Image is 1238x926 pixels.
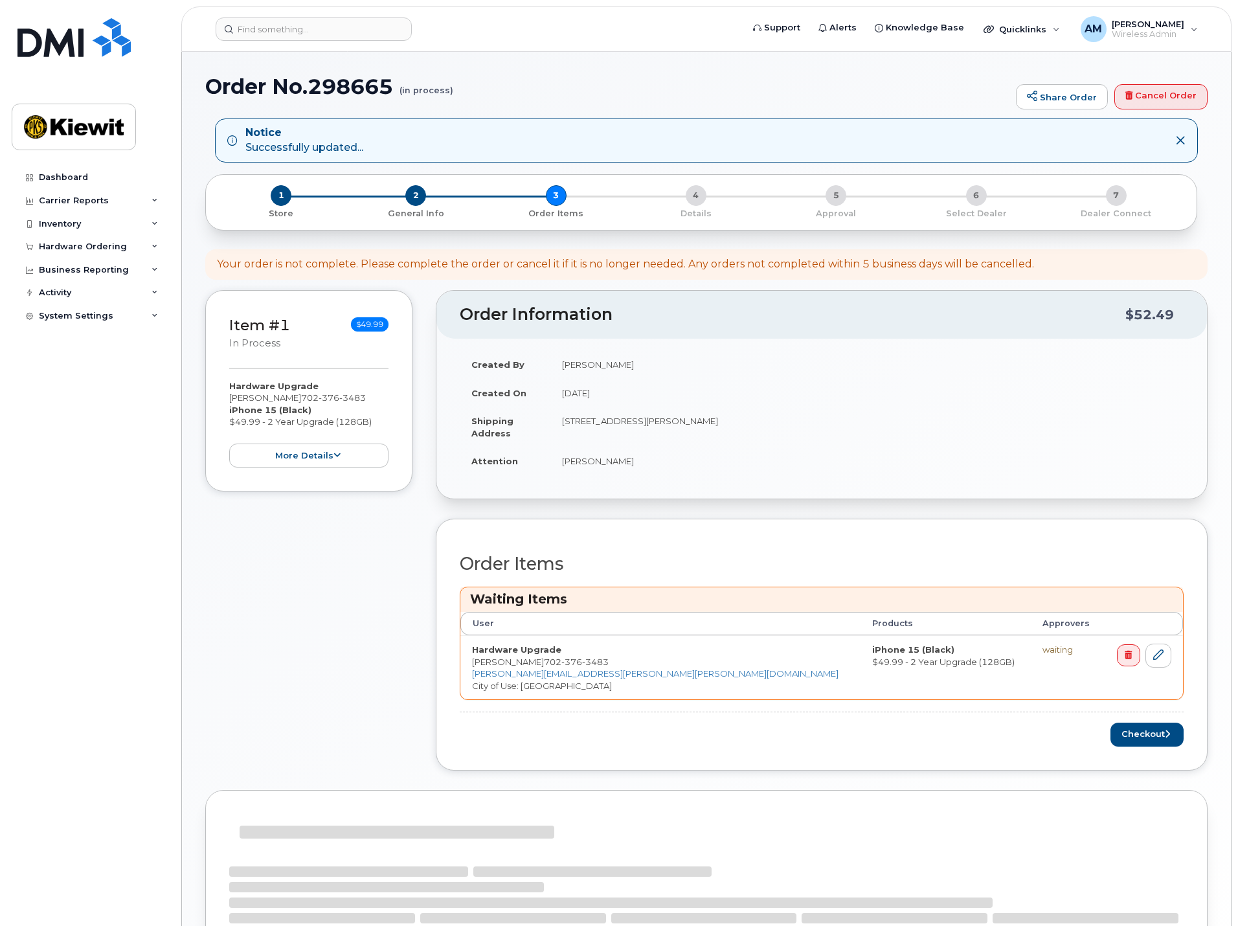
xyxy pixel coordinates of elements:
p: Store [221,208,341,220]
strong: Notice [245,126,363,141]
div: waiting [1042,644,1092,656]
td: [PERSON_NAME] City of Use: [GEOGRAPHIC_DATA] [460,635,861,699]
span: 376 [561,657,582,667]
strong: Hardware Upgrade [229,381,319,391]
a: [PERSON_NAME][EMAIL_ADDRESS][PERSON_NAME][PERSON_NAME][DOMAIN_NAME] [472,668,838,679]
span: 702 [301,392,366,403]
small: in process [229,337,280,349]
th: Products [861,612,1031,635]
span: 702 [544,657,609,667]
strong: Hardware Upgrade [472,644,561,655]
span: 376 [319,392,339,403]
a: Item #1 [229,316,290,334]
td: [PERSON_NAME] [550,447,1184,475]
div: Your order is not complete. Please complete the order or cancel it if it is no longer needed. Any... [217,257,1034,272]
a: Cancel Order [1114,84,1208,110]
h2: Order Items [460,554,1184,574]
strong: iPhone 15 (Black) [872,644,954,655]
h1: Order No.298665 [205,75,1009,98]
span: 1 [271,185,291,206]
h2: Order Information [460,306,1125,324]
strong: Shipping Address [471,416,513,438]
strong: Created On [471,388,526,398]
span: 3483 [339,392,366,403]
h3: Waiting Items [470,591,1173,608]
td: [STREET_ADDRESS][PERSON_NAME] [550,407,1184,447]
a: 1 Store [216,206,346,220]
strong: Attention [471,456,518,466]
th: User [460,612,861,635]
td: $49.99 - 2 Year Upgrade (128GB) [861,635,1031,699]
span: 3483 [582,657,609,667]
span: $49.99 [351,317,388,332]
p: General Info [351,208,480,220]
strong: Created By [471,359,524,370]
td: [PERSON_NAME] [550,350,1184,379]
td: [DATE] [550,379,1184,407]
span: 2 [405,185,426,206]
button: Checkout [1110,723,1184,747]
strong: iPhone 15 (Black) [229,405,311,415]
div: $52.49 [1125,302,1174,327]
button: more details [229,444,388,468]
a: 2 General Info [346,206,486,220]
div: [PERSON_NAME] $49.99 - 2 Year Upgrade (128GB) [229,380,388,468]
small: (in process) [400,75,453,95]
th: Approvers [1031,612,1103,635]
a: Share Order [1016,84,1108,110]
div: Successfully updated... [245,126,363,155]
